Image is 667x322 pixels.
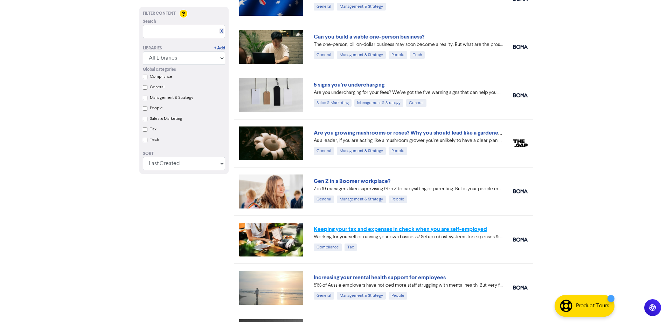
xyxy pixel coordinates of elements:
label: Tax [150,126,157,132]
div: General [314,196,334,203]
label: Tech [150,137,159,143]
img: thegap [513,139,528,147]
div: Management & Strategy [337,292,386,300]
div: 7 in 10 managers liken supervising Gen Z to babysitting or parenting. But is your people manageme... [314,185,503,193]
label: Sales & Marketing [150,116,182,122]
div: Are you undercharging for your fees? We’ve got the five warning signs that can help you diagnose ... [314,89,503,96]
img: boma_accounting [513,93,528,97]
img: boma [513,286,528,290]
div: General [314,147,334,155]
a: X [220,29,223,34]
a: Are you growing mushrooms or roses? Why you should lead like a gardener, not a grower [314,129,535,136]
div: Sales & Marketing [314,99,352,107]
div: People [389,196,407,203]
div: General [406,99,426,107]
div: Management & Strategy [337,51,386,59]
div: People [389,147,407,155]
div: Management & Strategy [337,196,386,203]
a: Increasing your mental health support for employees [314,274,446,281]
div: Filter Content [143,11,225,17]
div: Management & Strategy [354,99,403,107]
a: Gen Z in a Boomer workplace? [314,178,390,185]
div: Libraries [143,45,162,52]
a: Keeping your tax and expenses in check when you are self-employed [314,226,487,233]
div: Management & Strategy [337,3,386,11]
label: Management & Strategy [150,95,193,101]
div: Management & Strategy [337,147,386,155]
div: Tech [410,51,425,59]
div: People [389,51,407,59]
div: As a leader, if you are acting like a mushroom grower you’re unlikely to have a clear plan yourse... [314,137,503,144]
a: 5 signs you’re undercharging [314,81,384,88]
div: General [314,292,334,300]
div: General [314,51,334,59]
a: Can you build a viable one-person business? [314,33,424,40]
div: Sort [143,151,225,157]
img: boma_accounting [513,238,528,242]
div: 51% of Aussie employers have noticed more staff struggling with mental health. But very few have ... [314,282,503,289]
div: The one-person, billion-dollar business may soon become a reality. But what are the pros and cons... [314,41,503,48]
label: General [150,84,165,90]
div: People [389,292,407,300]
div: Tax [345,244,357,251]
img: boma [513,189,528,193]
div: Compliance [314,244,342,251]
iframe: Chat Widget [632,288,667,322]
a: + Add [214,45,225,52]
div: Working for yourself or running your own business? Setup robust systems for expenses & tax requir... [314,233,503,241]
img: boma [513,45,528,49]
label: Compliance [150,74,172,80]
div: General [314,3,334,11]
span: Search [143,19,156,25]
div: Global categories [143,67,225,73]
label: People [150,105,163,111]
